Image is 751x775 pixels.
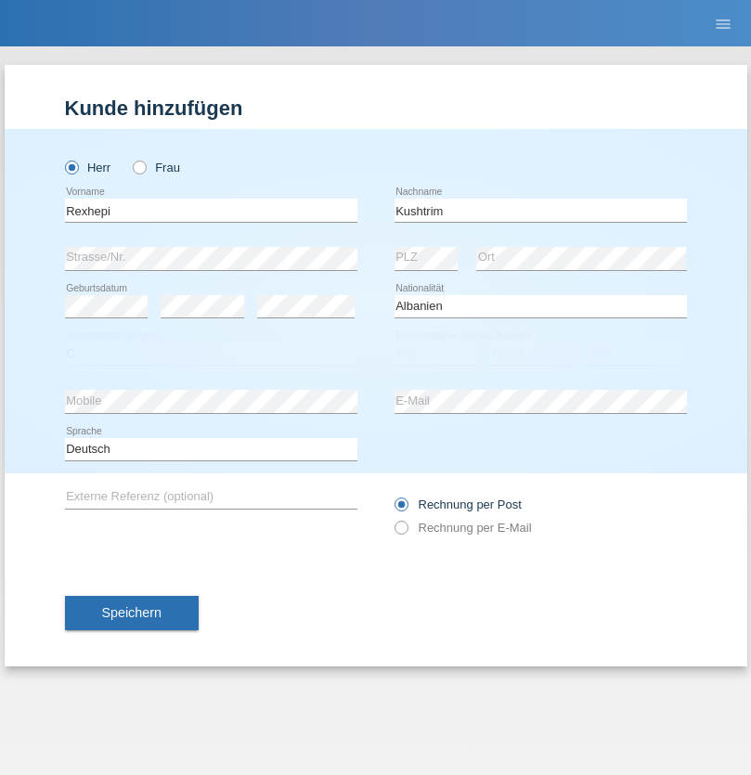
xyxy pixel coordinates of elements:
a: menu [705,18,742,29]
h1: Kunde hinzufügen [65,97,687,120]
button: Speichern [65,596,199,631]
label: Frau [133,161,180,174]
label: Rechnung per Post [395,497,522,511]
input: Rechnung per Post [395,497,407,521]
span: Speichern [102,605,162,620]
input: Herr [65,161,77,173]
input: Rechnung per E-Mail [395,521,407,544]
i: menu [714,15,732,33]
label: Rechnung per E-Mail [395,521,532,535]
label: Herr [65,161,111,174]
input: Frau [133,161,145,173]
